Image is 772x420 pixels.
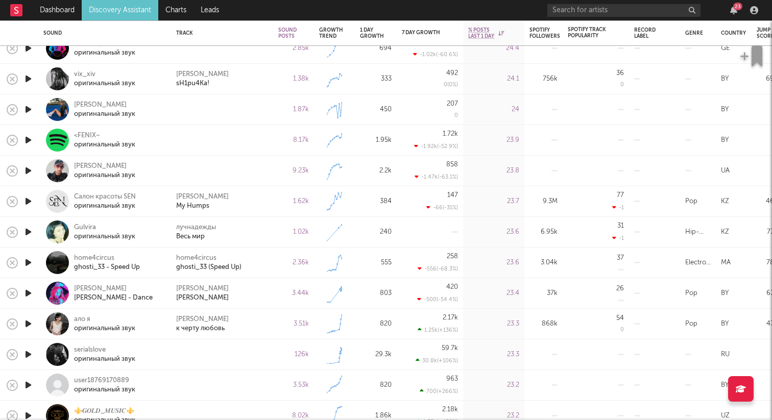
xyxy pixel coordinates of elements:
div: 420 [446,284,458,290]
div: 756k [529,73,558,85]
div: UA [721,165,730,177]
div: 23.3 [468,318,519,330]
div: home4circus [74,254,140,263]
a: [PERSON_NAME] [176,284,229,293]
div: 1.72k [443,131,458,137]
div: BY [721,318,729,330]
div: -1 [612,204,624,211]
div: RU [721,349,730,361]
div: 23.6 [468,257,519,269]
div: [PERSON_NAME] - Dance [74,293,153,303]
div: 59.7k [442,345,458,352]
div: <FENIX~ [74,131,135,140]
div: 858 [446,161,458,168]
div: 3.51k [278,318,309,330]
div: оригинальный звук [74,48,135,58]
div: BY [721,379,729,391]
div: Electronica [685,257,711,269]
div: 258 [447,253,458,260]
div: 0 [620,82,624,88]
div: 384 [360,195,392,208]
div: 963 [446,376,458,382]
div: оригинальный звук [74,202,136,211]
div: 26 [616,285,624,292]
a: 🇬🇪.DJ.🇬🇪оригинальный звук [74,39,135,58]
div: 24 [468,104,519,116]
a: [PERSON_NAME][PERSON_NAME] - Dance [74,284,153,303]
div: 8.17k [278,134,309,146]
div: 1 Day Growth [360,27,384,39]
div: [PERSON_NAME] [74,284,153,293]
div: Hip-Hop/Rap [685,226,711,238]
div: Track [176,30,263,36]
div: 0 [454,113,458,118]
a: My Humps [176,202,209,211]
div: 694 [360,42,392,55]
a: Салон красоты SENоригинальный звук [74,192,136,211]
div: 77 [617,192,624,199]
button: 23 [730,6,737,14]
div: 23.9 [468,134,519,146]
div: 23.2 [468,379,519,391]
div: Spotify Track Popularity [568,27,609,39]
div: BY [721,104,729,116]
div: 240 [360,226,392,238]
div: Country [721,30,746,36]
div: оригинальный звук [74,171,135,180]
div: 333 [360,73,392,85]
div: ghosti_33 - Speed Up [74,263,140,272]
div: ghosti_33 (Speed Up) [176,263,242,272]
div: 820 [360,379,392,391]
div: 126k [278,349,309,361]
div: 30.8k ( +106 % ) [416,357,458,364]
div: -1 [612,235,624,241]
div: 820 [360,318,392,330]
div: 9.3M [529,195,558,208]
div: 37k [529,287,558,300]
div: -1.02k ( -60.6 % ) [413,51,458,58]
a: [PERSON_NAME]оригинальный звук [74,162,135,180]
div: 2.36k [278,257,309,269]
div: 9.23k [278,165,309,177]
div: Pop [685,287,697,300]
div: 2.17k [443,314,458,321]
div: -500 ( -54.4 % ) [417,296,458,303]
div: Spotify Followers [529,27,560,39]
div: [PERSON_NAME] [176,293,229,303]
a: лучнадежды [176,223,216,232]
div: 23.6 [468,226,519,238]
div: 23.4 [468,287,519,300]
a: ало яоригинальный звук [74,315,135,333]
div: [PERSON_NAME] [74,162,135,171]
input: Search for artists [547,4,701,17]
div: ⚜️𝑮𝑶𝑳𝑫_𝑴𝑼𝑺𝑰𝑪⚜️ [74,407,135,416]
div: 23.7 [468,195,519,208]
div: [PERSON_NAME] [176,70,229,79]
div: 555 [360,257,392,269]
div: KZ [721,226,729,238]
div: 0 ( 0 % ) [444,82,458,88]
div: BY [721,134,729,146]
div: 3.44k [278,287,309,300]
div: -66 ( -31 % ) [426,204,458,211]
div: 31 [617,223,624,229]
div: 24.1 [468,73,519,85]
a: user18769170889оригинальный звук [74,376,135,394]
div: KZ [721,195,729,208]
div: -1.92k ( -52.9 % ) [414,143,458,150]
div: 450 [360,104,392,116]
div: 24.4 [468,42,519,55]
div: BY [721,73,729,85]
div: 6.95k [529,226,558,238]
div: 2.2k [360,165,392,177]
div: 54 [616,315,624,322]
a: sH1pu4Ka! [176,79,209,88]
div: Весь мир [176,232,205,241]
div: -556 ( -68.3 % ) [418,265,458,272]
div: оригинальный звук [74,232,135,241]
div: 3.04k [529,257,558,269]
div: ало я [74,315,135,324]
